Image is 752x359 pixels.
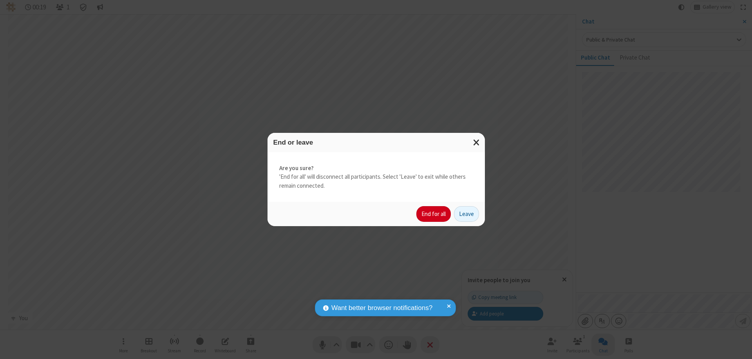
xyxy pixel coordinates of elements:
button: End for all [416,206,451,222]
button: Leave [454,206,479,222]
span: Want better browser notifications? [331,303,432,313]
div: 'End for all' will disconnect all participants. Select 'Leave' to exit while others remain connec... [268,152,485,202]
h3: End or leave [273,139,479,146]
button: Close modal [468,133,485,152]
strong: Are you sure? [279,164,473,173]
